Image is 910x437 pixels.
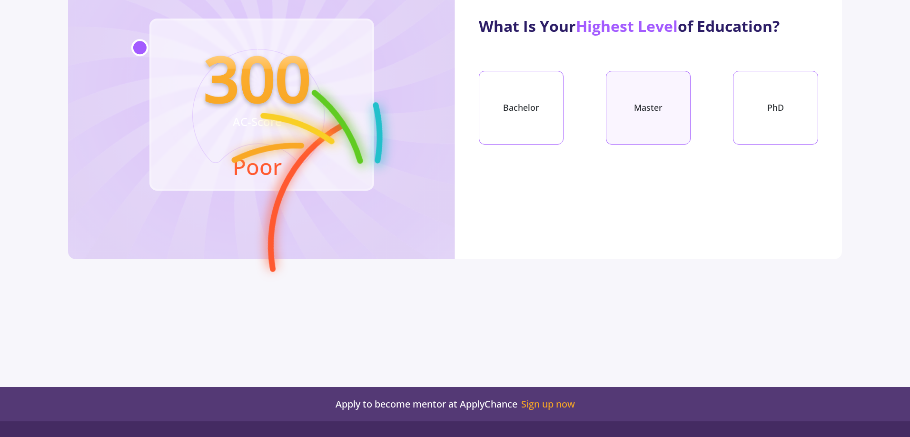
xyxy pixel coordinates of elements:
div: Master [606,71,691,145]
div: Bachelor [479,71,564,145]
text: Poor [232,152,281,181]
text: AC-Score [232,114,281,129]
div: PhD [733,71,818,145]
div: What Is Your of Education? [479,15,818,38]
span: Highest Level [576,16,678,36]
a: Sign up now [521,398,575,410]
text: 300 [203,35,310,121]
